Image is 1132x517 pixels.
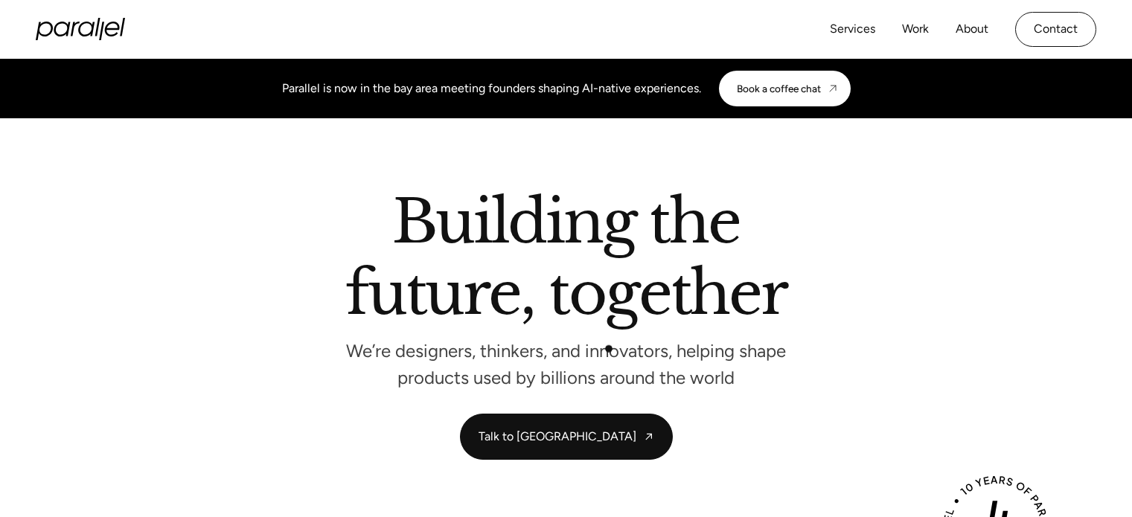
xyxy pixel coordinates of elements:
[36,18,125,40] a: home
[830,19,875,40] a: Services
[737,83,821,94] div: Book a coffee chat
[1015,12,1096,47] a: Contact
[282,80,701,97] div: Parallel is now in the bay area meeting founders shaping AI-native experiences.
[827,83,839,94] img: CTA arrow image
[345,193,787,329] h2: Building the future, together
[956,19,988,40] a: About
[902,19,929,40] a: Work
[719,71,851,106] a: Book a coffee chat
[343,344,790,384] p: We’re designers, thinkers, and innovators, helping shape products used by billions around the world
